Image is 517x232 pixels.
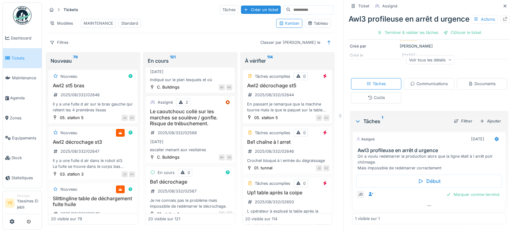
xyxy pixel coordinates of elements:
[60,115,84,121] div: 05. station 5
[468,81,496,87] div: Documents
[471,136,484,142] div: [DATE]
[3,68,42,88] a: Maintenance
[255,148,294,154] div: 2025/08/332/02646
[255,73,290,79] div: Tâches accomplies
[255,180,290,186] div: Tâches accomplies
[11,55,39,61] span: Tickets
[129,171,135,177] div: KV
[150,69,163,75] div: [DATE]
[241,6,281,14] div: Créer un ticket
[158,170,175,176] div: En cours
[188,170,190,176] div: 0
[245,190,329,196] h3: Up1 table après la coipe
[11,35,39,41] span: Dashboard
[51,139,135,145] h3: Awl2 décrochage st3
[441,28,484,37] div: Clôturer le ticket
[350,43,397,49] div: Créé par
[157,154,180,160] div: C. Buildings
[60,92,100,98] div: 2025/08/332/02648
[349,14,510,25] div: Awl3 profileuse en arrêt d urgence
[254,115,278,121] div: 05. station 5
[382,118,383,125] sup: 1
[226,154,232,160] div: ZA
[3,88,42,108] a: Agenda
[157,211,179,217] div: 01. station 1
[158,188,196,194] div: 2025/08/332/02567
[60,130,77,136] div: Nouveau
[3,148,42,168] a: Stock
[47,38,71,47] div: Filtres
[323,115,329,121] div: KV
[375,28,441,37] div: Terminer & valider les tâches
[358,3,369,9] div: Ticket
[186,99,188,105] div: 2
[410,81,448,87] div: Communications
[148,147,232,153] div: escalier menant aux vestiaires
[5,193,39,214] a: YE ManagerYassines El jebli
[60,211,100,217] div: 2025/08/332/02649
[61,7,81,13] strong: Tickets
[219,211,225,217] div: JD
[51,196,135,207] h3: Slittingline table de déchargement fuite huile
[356,175,502,188] div: Début
[226,84,232,90] div: NV
[148,109,232,126] h3: Le caoutchouc collé sur les marches se soulève / gonfle. Risque de trébuchement.
[303,130,306,136] div: 0
[73,57,78,64] sup: 79
[355,118,449,125] div: Tâches
[51,158,135,169] div: Il y a une fuite d air dans le robot st3. La fuite se trouve dans le corps bas interieur du robot
[170,57,176,64] sup: 121
[12,135,39,141] span: Équipements
[148,179,232,185] h3: Be1 décrochage
[60,186,77,192] div: Nouveau
[451,117,475,125] div: Filtrer
[382,3,397,9] div: Assigné
[17,193,39,213] li: Yassines El jebli
[60,73,77,79] div: Nouveau
[406,55,455,64] div: Voir tous les détails
[51,57,135,64] div: Nouveau
[255,199,294,205] div: 2025/08/332/02650
[471,15,498,24] div: Actions
[157,84,180,90] div: C. Buildings
[358,147,503,153] h3: Awl3 profileuse en arrêt d urgence
[323,165,329,171] div: KV
[303,73,306,79] div: 0
[13,6,31,25] img: Badge_color-CXgf-gQk.svg
[148,197,232,209] div: Je ne connais pas le problème mais impossible de redémarrer le décrochage.
[366,81,386,87] div: Tâches
[255,130,290,136] div: Tâches accomplies
[356,190,365,199] div: JD
[11,155,39,161] span: Stock
[3,48,42,68] a: Tickets
[47,19,76,28] div: Modèles
[308,20,328,26] div: Tableau
[245,158,329,164] div: Crochet bloqué à l entrée du dégraissage
[129,115,135,121] div: KV
[122,171,128,177] div: JD
[84,20,113,26] div: MAINTENANCE
[12,75,39,81] span: Maintenance
[303,180,306,186] div: 0
[3,128,42,148] a: Équipements
[368,95,385,101] div: Coûts
[219,154,225,160] div: BV
[254,165,272,171] div: 01. tunnel
[350,43,508,49] div: [PERSON_NAME]
[148,216,180,222] div: 20 visible sur 121
[226,211,232,217] div: KV
[10,95,39,101] span: Agenda
[356,137,375,142] div: Assigné
[121,20,138,26] div: Standard
[358,153,503,171] div: On a voulu redémarrer la production alors que la ligne était à l arrêt poir chômage. Mais impossi...
[279,20,300,26] div: Kanban
[355,216,380,222] div: 1 visible sur 1
[158,99,173,105] div: Assigné
[17,193,39,198] div: Manager
[444,190,502,199] div: Marquer comme terminé
[148,77,232,83] div: indiqué sur le plan lesquels et où
[245,216,277,222] div: 20 visible sur 114
[3,168,42,188] a: Statistiques
[122,115,128,121] div: JD
[60,171,84,177] div: 03. station 3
